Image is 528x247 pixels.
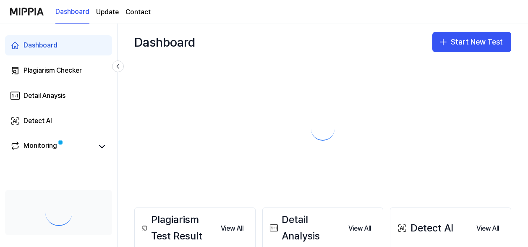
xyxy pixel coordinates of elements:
a: View All [342,219,378,237]
div: Dashboard [24,40,58,50]
div: Dashboard [134,32,195,52]
a: Detect AI [5,111,112,131]
div: Detail Analysis [268,212,342,244]
div: Detect AI [395,220,453,236]
a: Detail Anaysis [5,86,112,106]
button: View All [214,220,250,237]
a: Dashboard [55,0,89,24]
div: Detect AI [24,116,52,126]
a: View All [470,219,506,237]
button: View All [470,220,506,237]
a: Update [96,7,119,17]
div: Detail Anaysis [24,91,65,101]
a: Plagiarism Checker [5,60,112,81]
div: Monitoring [24,141,57,152]
div: Plagiarism Test Result [140,212,214,244]
a: Monitoring [10,141,94,152]
button: Start New Test [432,32,511,52]
div: Plagiarism Checker [24,66,82,76]
a: View All [214,219,250,237]
a: Dashboard [5,35,112,55]
a: Contact [125,7,151,17]
button: View All [342,220,378,237]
